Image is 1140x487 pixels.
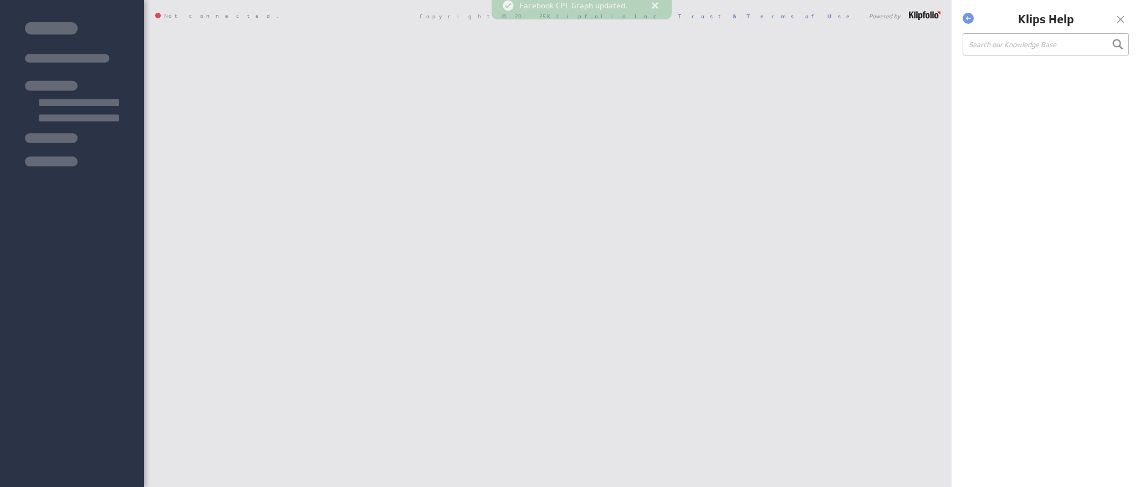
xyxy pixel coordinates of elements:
h1: Klips Help [977,11,1115,28]
img: logo-footer.png [909,11,940,20]
span: Facebook CPL Graph updated. [519,2,627,11]
span: Copyright © 2025 [420,13,666,19]
img: skeleton-sidenav.svg [25,22,119,166]
span: Not connected. [155,13,278,19]
a: Trust & Terms of Use [678,12,857,20]
span: Powered by [869,13,901,19]
input: Search our Knowledge Base [963,33,1129,55]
